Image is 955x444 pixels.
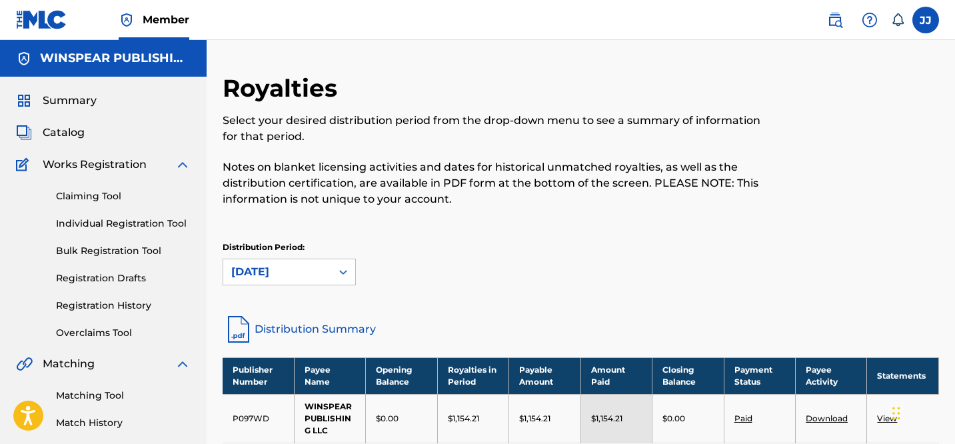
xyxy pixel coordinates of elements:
img: Catalog [16,125,32,141]
img: Summary [16,93,32,109]
img: Works Registration [16,157,33,173]
p: Notes on blanket licensing activities and dates for historical unmatched royalties, as well as th... [223,159,774,207]
td: P097WD [223,394,294,443]
iframe: Resource Center [918,269,955,376]
img: search [827,12,843,28]
img: distribution-summary-pdf [223,313,255,345]
a: Registration Drafts [56,271,191,285]
td: WINSPEAR PUBLISHING LLC [294,394,365,443]
th: Payable Amount [509,357,580,394]
span: Matching [43,356,95,372]
h2: Royalties [223,73,344,103]
a: Registration History [56,299,191,313]
span: Member [143,12,189,27]
div: Help [856,7,883,33]
span: Works Registration [43,157,147,173]
th: Opening Balance [366,357,437,394]
span: Catalog [43,125,85,141]
a: SummarySummary [16,93,97,109]
img: Accounts [16,51,32,67]
a: Claiming Tool [56,189,191,203]
p: $1,154.21 [448,413,479,425]
a: Paid [734,413,752,423]
span: Summary [43,93,97,109]
a: Public Search [822,7,848,33]
a: Bulk Registration Tool [56,244,191,258]
img: expand [175,157,191,173]
h5: WINSPEAR PUBLISHING LLC [40,51,191,66]
th: Closing Balance [652,357,724,394]
th: Publisher Number [223,357,294,394]
a: Match History [56,416,191,430]
p: Distribution Period: [223,241,356,253]
p: $1,154.21 [591,413,622,425]
div: Drag [892,393,900,433]
p: Select your desired distribution period from the drop-down menu to see a summary of information f... [223,113,774,145]
div: [DATE] [231,264,323,280]
th: Amount Paid [580,357,652,394]
a: View [877,413,897,423]
th: Payee Activity [796,357,867,394]
div: Notifications [891,13,904,27]
div: User Menu [912,7,939,33]
img: MLC Logo [16,10,67,29]
img: help [862,12,878,28]
p: $0.00 [662,413,685,425]
p: $0.00 [376,413,399,425]
a: Individual Registration Tool [56,217,191,231]
th: Royalties in Period [437,357,508,394]
a: Download [806,413,848,423]
th: Payment Status [724,357,795,394]
a: Overclaims Tool [56,326,191,340]
th: Statements [867,357,939,394]
iframe: Chat Widget [888,380,955,444]
img: Matching [16,356,33,372]
a: Distribution Summary [223,313,939,345]
p: $1,154.21 [519,413,550,425]
img: expand [175,356,191,372]
img: Top Rightsholder [119,12,135,28]
a: Matching Tool [56,389,191,403]
th: Payee Name [294,357,365,394]
a: CatalogCatalog [16,125,85,141]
